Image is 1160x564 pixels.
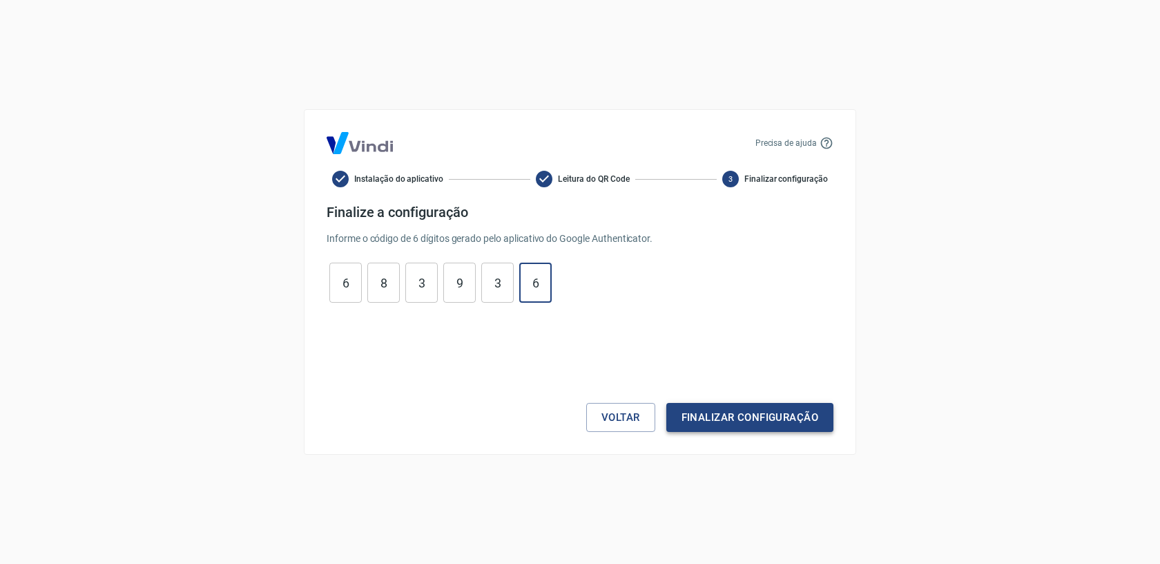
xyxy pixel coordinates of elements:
text: 3 [728,175,733,184]
h4: Finalize a configuração [327,204,833,220]
span: Instalação do aplicativo [354,173,443,185]
button: Finalizar configuração [666,403,833,432]
p: Informe o código de 6 dígitos gerado pelo aplicativo do Google Authenticator. [327,232,833,246]
p: Precisa de ajuda [755,137,817,149]
button: Voltar [586,403,655,432]
img: Logo Vind [327,132,393,154]
span: Leitura do QR Code [558,173,629,185]
span: Finalizar configuração [744,173,828,185]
